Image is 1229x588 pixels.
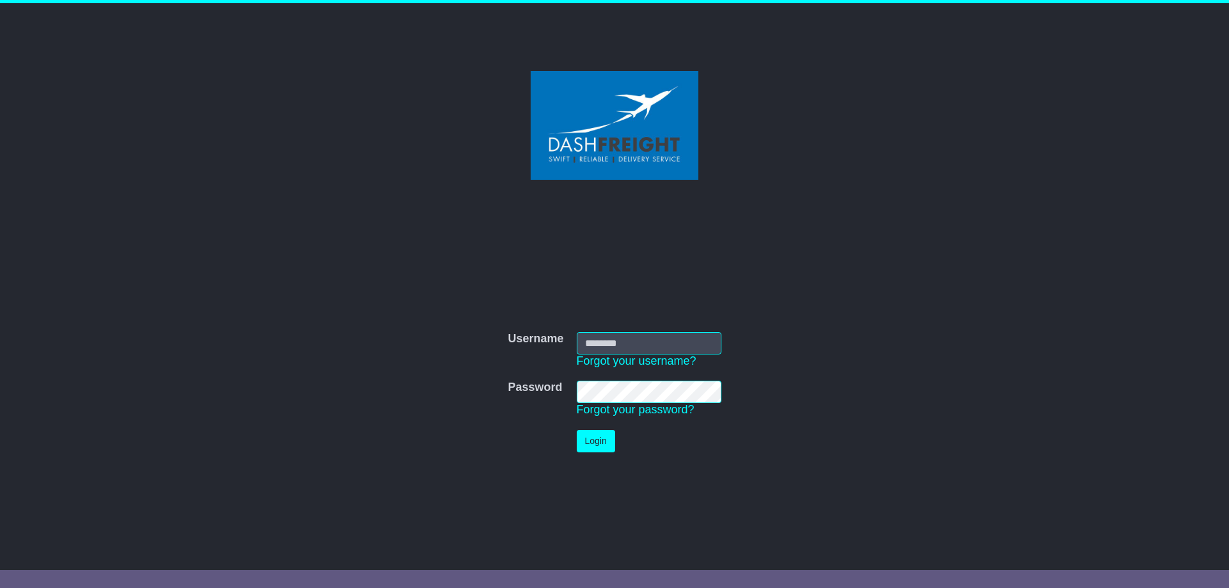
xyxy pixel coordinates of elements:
label: Username [508,332,563,346]
img: Dash Freight [531,71,698,180]
button: Login [577,430,615,452]
a: Forgot your password? [577,403,695,416]
label: Password [508,381,562,395]
a: Forgot your username? [577,354,696,367]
